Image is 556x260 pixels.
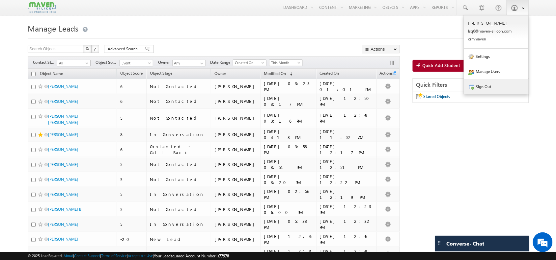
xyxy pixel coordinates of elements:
div: Not Contacted [150,98,208,104]
span: Event [120,60,151,66]
div: [PERSON_NAME] [214,177,258,182]
a: Manage Users [464,64,529,79]
div: [PERSON_NAME] [214,115,258,121]
div: [DATE] 11:52 AM [320,129,374,140]
div: [DATE] 02:56 PM [264,188,313,200]
span: Object Source [96,59,120,65]
div: [DATE] 03:58 PM [264,144,313,155]
div: [DATE] 12:44 PM [320,248,374,260]
span: Contact Stage [33,59,57,65]
a: [PERSON_NAME] [PERSON_NAME] [48,114,78,125]
a: Object Score [117,70,146,78]
div: [DATE] 03:17 PM [264,95,313,107]
div: [PERSON_NAME] [214,98,258,104]
div: [DATE] 12:32 PM [320,218,374,230]
div: [DATE] 03:51 PM [264,158,313,170]
div: New Lead [150,251,208,257]
a: [PERSON_NAME] [48,162,78,167]
input: Check all records [31,72,36,76]
a: Sign Out [464,79,529,94]
div: [PERSON_NAME] [214,147,258,153]
span: ? [94,46,97,52]
div: [DATE] 12:46 PM [264,233,313,245]
div: [PERSON_NAME] [214,131,258,137]
a: Object Stage [147,70,176,78]
span: Manage Leads [28,23,78,34]
button: ? [91,45,99,53]
div: 8 [120,131,143,137]
div: [DATE] 12:17 PM [320,144,374,155]
img: Custom Logo [28,2,55,13]
div: In Conversation [150,221,208,227]
a: Contact Support [74,253,100,258]
a: [PERSON_NAME] [48,99,78,104]
div: Minimize live chat window [108,3,124,19]
a: Acceptable Use [128,253,153,258]
button: Actions [362,45,400,53]
p: [PERSON_NAME] [468,20,524,26]
p: crmma ven [468,36,524,41]
span: Object Stage [150,71,172,76]
div: In Conversation [150,131,208,137]
div: [DATE] 12:48 PM [320,112,374,124]
div: In Conversation [150,191,208,197]
a: Settings [464,49,529,64]
div: [DATE] 03:23 PM [264,81,313,92]
a: Terms of Service [101,253,127,258]
div: Quick Filters [413,79,529,91]
a: [PERSON_NAME] [48,84,78,89]
div: [DATE] 04:13 PM [264,129,313,140]
span: © 2025 LeadSquared | | | | | [28,253,229,259]
a: [PERSON_NAME] B [48,207,81,212]
a: Quick Add Student [413,60,528,72]
div: 5 [120,206,143,212]
div: Not Contacted [150,177,208,182]
div: 5 [120,115,143,121]
div: [DATE] 06:00 PM [264,203,313,215]
span: Object Score [120,71,143,76]
span: All [57,60,89,66]
textarea: Type your message and hit 'Enter' [9,61,120,197]
a: This Month [269,59,303,66]
div: Not Contacted [150,115,208,121]
div: [DATE] 12:46 PM [320,233,374,245]
a: [PERSON_NAME] [48,177,78,182]
div: [DATE] 12:22 PM [320,174,374,185]
span: Converse - Chat [447,241,485,247]
div: New Lead [150,236,208,242]
a: Created On [317,70,343,78]
span: Advanced Search [108,46,140,52]
div: [PERSON_NAME] [214,251,258,257]
div: Not Contacted [150,206,208,212]
em: Start Chat [90,202,120,211]
a: All [57,60,91,66]
div: [PERSON_NAME] [214,236,258,242]
div: [PERSON_NAME] [214,83,258,89]
div: [DATE] 12:19 PM [320,188,374,200]
a: [PERSON_NAME] [48,147,78,152]
img: Search [86,47,89,50]
a: [PERSON_NAME] lsq6@maven-silicon.com crmmaven [464,15,529,49]
span: (sorted descending) [287,71,292,77]
div: [DATE] 12:23 PM [320,203,374,215]
div: [DATE] 01:01 PM [320,81,374,92]
div: [DATE] 12:50 PM [320,95,374,107]
a: [PERSON_NAME] [48,132,78,137]
a: Event [120,60,153,66]
span: Created On [233,60,264,66]
div: 5 [120,191,143,197]
span: Actions [377,70,393,78]
a: [PERSON_NAME] [48,192,78,197]
span: Modified On [264,71,286,76]
a: Created On [233,59,266,66]
span: Quick Add Student [423,62,460,68]
span: Your Leadsquared Account Number is [154,253,229,258]
a: [PERSON_NAME] [48,237,78,242]
a: Object Name [37,70,66,79]
input: Type to Search [172,60,206,66]
a: Show All Items [197,60,205,67]
div: [DATE] 05:33 PM [264,218,313,230]
div: 0 [120,251,143,257]
div: Not Contacted [150,161,208,167]
div: [DATE] 12:44 PM [264,248,313,260]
